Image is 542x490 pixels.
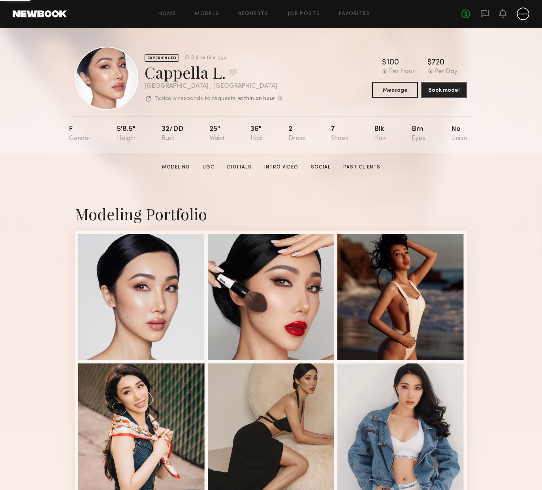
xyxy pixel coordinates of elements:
div: 7 [331,126,348,142]
a: Social [308,164,334,171]
a: Models [195,11,219,17]
p: Typically responds to requests [154,96,236,102]
div: F [69,126,91,142]
div: Per Hour [389,68,415,76]
a: Favorites [339,11,370,17]
div: Brn [412,126,425,142]
div: 2 [288,126,305,142]
div: Cappella L. [145,62,283,83]
b: within an hour [238,96,275,102]
div: 720 [432,59,444,67]
div: Online 18hr ago [190,55,226,61]
div: 100 [386,59,399,67]
div: $ [382,59,386,67]
div: EXPERIENCED [145,54,179,62]
a: Home [158,11,176,17]
a: Past Clients [340,164,384,171]
a: Requests [238,11,269,17]
button: Book model [421,82,467,98]
div: Per Day [435,68,457,76]
div: Blk [374,126,386,142]
div: No [451,126,467,142]
div: 5'8.5" [117,126,136,142]
a: Job Posts [288,11,320,17]
div: $ [427,59,432,67]
a: Modeling [159,164,193,171]
div: 32/dd [162,126,183,142]
div: 36" [250,126,263,142]
div: Modeling Portfolio [75,203,467,224]
a: Intro Video [261,164,301,171]
div: [GEOGRAPHIC_DATA] , [GEOGRAPHIC_DATA] [145,83,283,90]
div: 25" [209,126,224,142]
a: UGC [199,164,218,171]
a: Digitals [224,164,255,171]
button: Message [372,82,418,98]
